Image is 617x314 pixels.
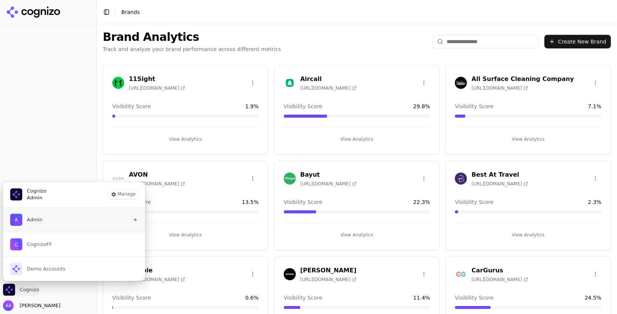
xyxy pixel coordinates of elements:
[455,294,493,302] span: Visibility Score
[472,75,574,84] h3: All Surface Cleaning Company
[284,133,430,145] button: View Analytics
[245,103,259,110] span: 1.9 %
[242,198,258,206] span: 13.5 %
[284,77,296,89] img: Aircall
[245,294,259,302] span: 0.6 %
[284,268,296,280] img: Buck Mason
[413,198,430,206] span: 22.3 %
[455,268,467,280] img: CarGurus
[27,266,65,272] span: Demo Accounts
[585,294,602,302] span: 24.5 %
[284,198,322,206] span: Visibility Score
[20,286,39,293] span: Cognizo
[455,198,493,206] span: Visibility Score
[284,103,322,110] span: Visibility Score
[129,170,185,179] h3: AVON
[588,198,602,206] span: 2.3 %
[455,229,602,241] button: View Analytics
[3,182,145,281] div: Cognizo is active
[103,45,281,53] p: Track and analyze your brand performance across different metrics
[300,170,357,179] h3: Bayut
[284,229,430,241] button: View Analytics
[588,103,602,110] span: 7.1 %
[121,8,140,16] nav: breadcrumb
[112,103,151,110] span: Visibility Score
[3,300,60,311] button: Open user button
[129,277,185,283] span: [URL][DOMAIN_NAME]
[284,173,296,185] img: Bayut
[472,277,528,283] span: [URL][DOMAIN_NAME]
[17,302,60,309] span: [PERSON_NAME]
[112,77,124,89] img: 11Sight
[129,75,185,84] h3: 11Sight
[472,170,528,179] h3: Best At Travel
[3,284,39,296] button: Close organization switcher
[129,85,185,91] span: [URL][DOMAIN_NAME]
[129,266,185,275] h3: Bubble
[300,266,357,275] h3: [PERSON_NAME]
[300,75,357,84] h3: Aircall
[472,85,528,91] span: [URL][DOMAIN_NAME]
[544,35,611,48] button: Create New Brand
[284,294,322,302] span: Visibility Score
[455,133,602,145] button: View Analytics
[27,194,46,201] span: Admin
[3,300,14,311] img: Alp Aysan
[27,188,46,194] span: Cognizo
[27,216,42,223] span: Admin
[112,229,259,241] button: View Analytics
[3,284,15,296] img: Cognizo
[10,238,22,250] img: CognizoFF
[112,173,124,185] img: AVON
[413,294,430,302] span: 11.4 %
[413,103,430,110] span: 29.8 %
[300,277,357,283] span: [URL][DOMAIN_NAME]
[472,181,528,187] span: [URL][DOMAIN_NAME]
[455,173,467,185] img: Best At Travel
[10,263,22,275] img: Demo Accounts
[112,294,151,302] span: Visibility Score
[121,9,140,15] span: Brands
[10,188,22,201] img: Cognizo
[108,190,138,199] button: Manage
[3,207,145,281] div: List of all organization memberships
[129,181,185,187] span: [URL][DOMAIN_NAME]
[10,214,22,226] img: Admin
[300,85,357,91] span: [URL][DOMAIN_NAME]
[112,133,259,145] button: View Analytics
[103,30,281,44] h1: Brand Analytics
[455,103,493,110] span: Visibility Score
[27,241,52,248] span: CognizoFF
[455,77,467,89] img: All Surface Cleaning Company
[472,266,528,275] h3: CarGurus
[300,181,357,187] span: [URL][DOMAIN_NAME]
